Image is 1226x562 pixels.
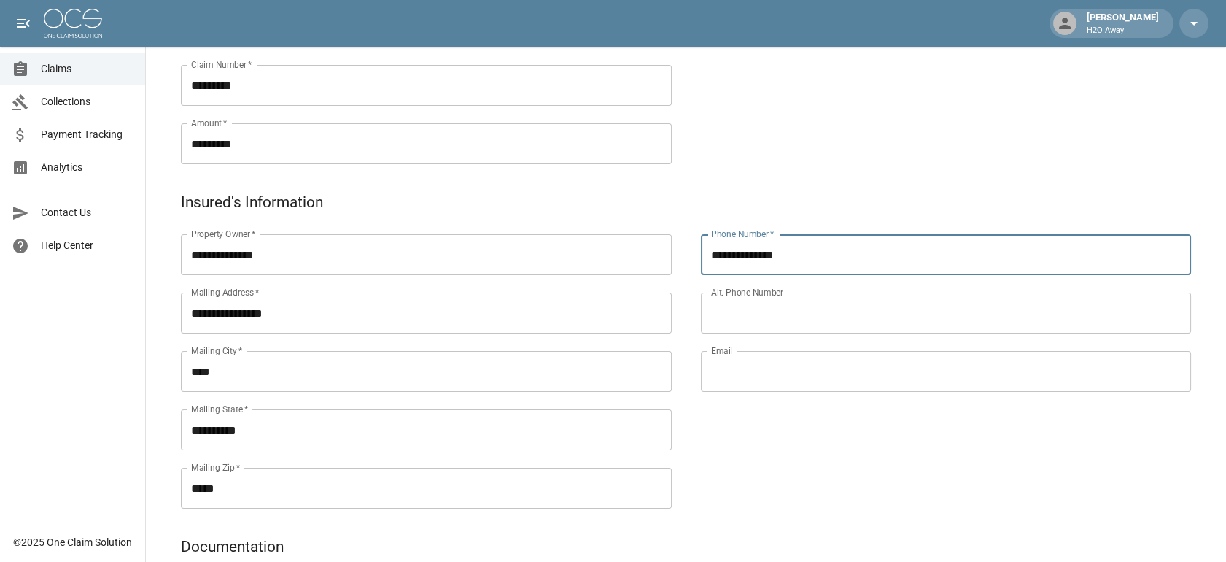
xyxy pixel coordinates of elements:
[711,286,783,299] label: Alt. Phone Number
[13,535,132,550] div: © 2025 One Claim Solution
[191,117,228,129] label: Amount
[44,9,102,38] img: ocs-logo-white-transparent.png
[191,461,241,474] label: Mailing Zip
[41,205,133,220] span: Contact Us
[191,344,243,357] label: Mailing City
[9,9,38,38] button: open drawer
[1081,10,1165,36] div: [PERSON_NAME]
[191,228,256,240] label: Property Owner
[41,61,133,77] span: Claims
[41,238,133,253] span: Help Center
[191,403,248,415] label: Mailing State
[191,58,252,71] label: Claim Number
[711,344,733,357] label: Email
[41,127,133,142] span: Payment Tracking
[41,160,133,175] span: Analytics
[41,94,133,109] span: Collections
[1087,25,1159,37] p: H2O Away
[711,228,774,240] label: Phone Number
[191,286,259,299] label: Mailing Address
